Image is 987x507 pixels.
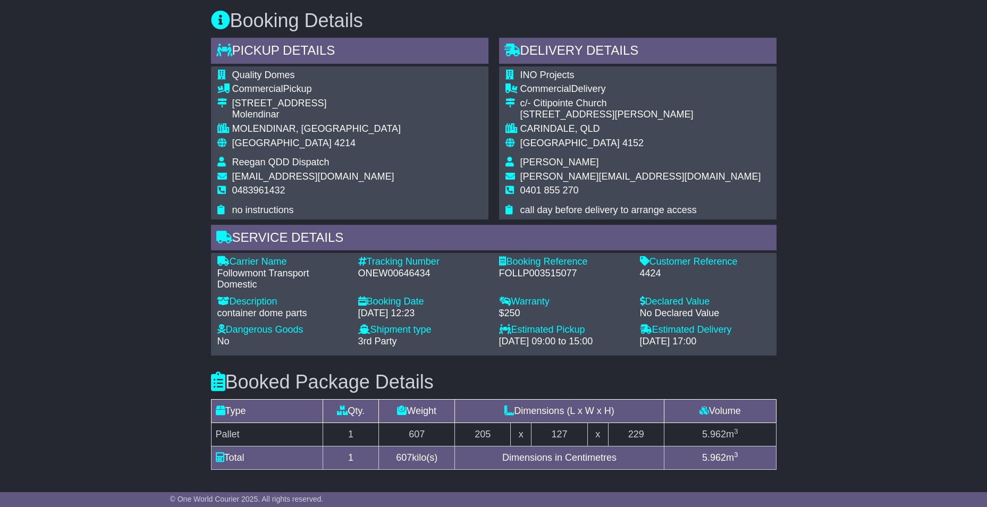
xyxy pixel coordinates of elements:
[396,452,412,463] span: 607
[232,138,332,148] span: [GEOGRAPHIC_DATA]
[358,256,488,268] div: Tracking Number
[499,336,629,348] div: [DATE] 09:00 to 15:00
[640,256,770,268] div: Customer Reference
[211,225,777,253] div: Service Details
[211,10,777,31] h3: Booking Details
[217,336,230,347] span: No
[499,324,629,336] div: Estimated Pickup
[640,268,770,280] div: 4424
[622,138,644,148] span: 4152
[217,268,348,291] div: Followmont Transport Domestic
[211,423,323,446] td: Pallet
[323,446,378,470] td: 1
[217,324,348,336] div: Dangerous Goods
[379,423,455,446] td: 607
[232,157,330,167] span: Reegan QDD Dispatch
[520,171,761,182] span: [PERSON_NAME][EMAIL_ADDRESS][DOMAIN_NAME]
[520,83,761,95] div: Delivery
[520,98,761,109] div: c/- Citipointe Church
[358,324,488,336] div: Shipment type
[232,98,401,109] div: [STREET_ADDRESS]
[520,138,620,148] span: [GEOGRAPHIC_DATA]
[211,446,323,470] td: Total
[520,109,761,121] div: [STREET_ADDRESS][PERSON_NAME]
[358,336,397,347] span: 3rd Party
[358,308,488,319] div: [DATE] 12:23
[232,171,394,182] span: [EMAIL_ADDRESS][DOMAIN_NAME]
[232,123,401,135] div: MOLENDINAR, [GEOGRAPHIC_DATA]
[232,109,401,121] div: Molendinar
[664,423,776,446] td: m
[323,423,378,446] td: 1
[217,256,348,268] div: Carrier Name
[358,296,488,308] div: Booking Date
[640,308,770,319] div: No Declared Value
[702,429,726,440] span: 5.962
[334,138,356,148] span: 4214
[640,296,770,308] div: Declared Value
[232,70,295,80] span: Quality Domes
[664,446,776,470] td: m
[520,83,571,94] span: Commercial
[232,83,283,94] span: Commercial
[217,308,348,319] div: container dome parts
[499,308,629,319] div: $250
[323,400,378,423] td: Qty.
[232,185,285,196] span: 0483961432
[511,423,532,446] td: x
[532,423,587,446] td: 127
[702,452,726,463] span: 5.962
[217,296,348,308] div: Description
[734,451,738,459] sup: 3
[211,371,777,393] h3: Booked Package Details
[587,423,608,446] td: x
[170,495,324,503] span: © One World Courier 2025. All rights reserved.
[520,205,697,215] span: call day before delivery to arrange access
[664,400,776,423] td: Volume
[520,157,599,167] span: [PERSON_NAME]
[640,336,770,348] div: [DATE] 17:00
[640,324,770,336] div: Estimated Delivery
[734,427,738,435] sup: 3
[520,123,761,135] div: CARINDALE, QLD
[520,185,579,196] span: 0401 855 270
[608,423,664,446] td: 229
[499,38,777,66] div: Delivery Details
[379,446,455,470] td: kilo(s)
[358,268,488,280] div: ONEW00646434
[211,38,488,66] div: Pickup Details
[232,205,294,215] span: no instructions
[232,83,401,95] div: Pickup
[455,423,511,446] td: 205
[499,296,629,308] div: Warranty
[499,256,629,268] div: Booking Reference
[520,70,575,80] span: INO Projects
[455,400,664,423] td: Dimensions (L x W x H)
[379,400,455,423] td: Weight
[211,400,323,423] td: Type
[499,268,629,280] div: FOLLP003515077
[455,446,664,470] td: Dimensions in Centimetres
